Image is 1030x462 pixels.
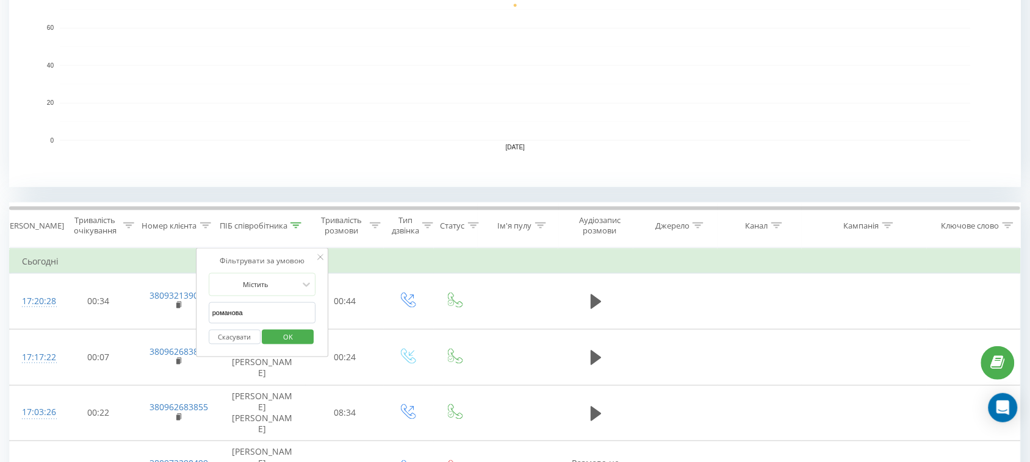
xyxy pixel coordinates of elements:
[149,402,208,413] a: 380962683855
[149,290,208,301] a: 380932139009
[2,221,64,231] div: [PERSON_NAME]
[306,329,384,385] td: 00:24
[149,346,208,357] a: 380962683855
[10,249,1021,274] td: Сьогодні
[271,327,305,346] span: OK
[844,221,879,231] div: Кампанія
[59,329,137,385] td: 00:07
[209,255,316,267] div: Фільтрувати за умовою
[506,144,525,151] text: [DATE]
[989,393,1018,422] div: Open Intercom Messenger
[392,215,419,236] div: Тип дзвінка
[262,330,314,345] button: OK
[441,221,465,231] div: Статус
[220,221,287,231] div: ПІБ співробітника
[47,100,54,107] text: 20
[47,62,54,69] text: 40
[746,221,768,231] div: Канал
[655,221,690,231] div: Джерело
[22,401,47,425] div: 17:03:26
[317,215,367,236] div: Тривалість розмови
[306,385,384,441] td: 08:34
[569,215,630,236] div: Аудіозапис розмови
[47,25,54,32] text: 60
[50,137,54,144] text: 0
[59,385,137,441] td: 00:22
[942,221,999,231] div: Ключове слово
[209,302,316,324] input: Введіть значення
[209,330,261,345] button: Скасувати
[306,274,384,330] td: 00:44
[218,385,306,441] td: [PERSON_NAME] [PERSON_NAME]
[22,346,47,369] div: 17:17:22
[142,221,197,231] div: Номер клієнта
[22,290,47,313] div: 17:20:28
[70,215,120,236] div: Тривалість очікування
[59,274,137,330] td: 00:34
[498,221,532,231] div: Ім'я пулу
